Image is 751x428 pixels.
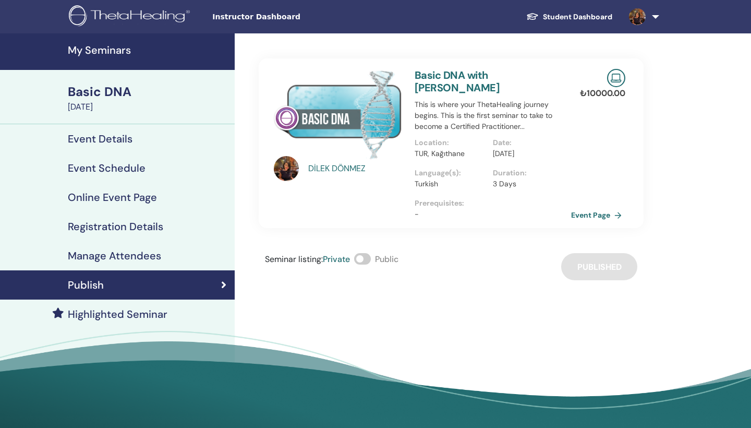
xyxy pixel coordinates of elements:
a: Basic DNA with [PERSON_NAME] [415,68,500,94]
img: graduation-cap-white.svg [526,12,539,21]
span: Instructor Dashboard [212,11,369,22]
h4: Event Details [68,133,132,145]
p: This is where your ThetaHealing journey begins. This is the first seminar to take to become a Cer... [415,99,571,132]
h4: Event Schedule [68,162,146,174]
span: Public [375,254,398,265]
div: [DATE] [68,101,228,113]
p: 3 Days [493,179,565,189]
p: - [415,209,571,220]
img: default.jpg [274,156,299,181]
a: Event Page [571,207,626,223]
h4: Online Event Page [68,191,157,204]
p: Language(s) : [415,168,487,179]
h4: Manage Attendees [68,249,161,262]
p: Date : [493,137,565,148]
a: Basic DNA[DATE] [62,83,235,113]
img: Basic DNA [274,69,402,159]
p: [DATE] [493,148,565,159]
h4: Registration Details [68,220,163,233]
h4: My Seminars [68,44,228,56]
span: Private [323,254,350,265]
a: DİLEK DÖNMEZ [308,162,405,175]
p: ₺ 10000.00 [580,87,625,100]
p: TUR, Kağıthane [415,148,487,159]
p: Duration : [493,168,565,179]
p: Location : [415,137,487,148]
img: logo.png [69,5,193,29]
p: Prerequisites : [415,198,571,209]
div: Basic DNA [68,83,228,101]
span: Seminar listing : [265,254,323,265]
img: default.jpg [629,8,646,25]
h4: Publish [68,279,104,291]
img: Live Online Seminar [607,69,625,87]
p: Turkish [415,179,487,189]
a: Student Dashboard [518,7,621,27]
h4: Highlighted Seminar [68,308,167,320]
